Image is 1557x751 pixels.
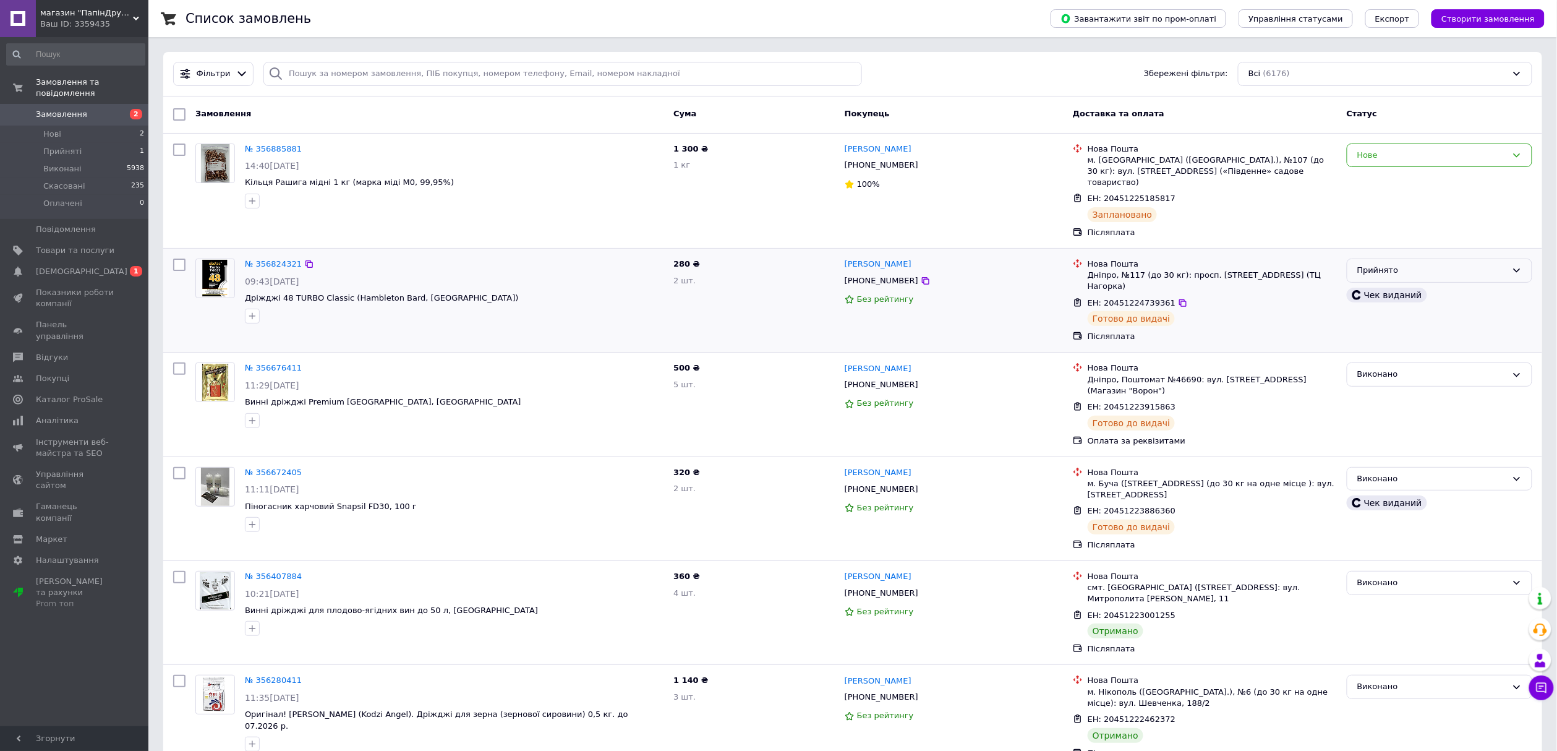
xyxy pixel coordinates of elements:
div: Нова Пошта [1088,467,1337,478]
span: Маркет [36,534,67,545]
div: м. Нікополь ([GEOGRAPHIC_DATA].), №6 (до 30 кг на одне місце): вул. Шевченка, 188/2 [1088,687,1337,709]
span: ЕН: 20451223886360 [1088,506,1175,515]
div: м. Буча ([STREET_ADDRESS] (до 30 кг на одне місце ): вул. [STREET_ADDRESS] [1088,478,1337,500]
button: Завантажити звіт по пром-оплаті [1051,9,1226,28]
span: Всі [1248,68,1261,80]
span: 1 140 ₴ [673,676,708,685]
span: 360 ₴ [673,572,700,581]
a: № 356407884 [245,572,302,581]
button: Управління статусами [1239,9,1353,28]
div: Виконано [1357,680,1507,693]
div: Prom топ [36,598,114,609]
span: Оплачені [43,198,82,209]
span: 11:11[DATE] [245,484,299,494]
a: Фото товару [195,675,235,715]
a: Фото товару [195,571,235,611]
span: Кільця Рашига мідні 1 кг (марка міді М0, 99,95%) [245,178,454,187]
a: Піногасник харчовий Snapsil FD30, 100 г [245,502,417,511]
a: [PERSON_NAME] [845,571,911,583]
span: [DEMOGRAPHIC_DATA] [36,266,127,277]
span: ЕН: 20451222462372 [1088,715,1175,724]
span: Аналітика [36,415,79,426]
span: 2 шт. [673,484,696,493]
span: Замовлення [195,109,251,118]
a: [PERSON_NAME] [845,259,911,270]
img: Фото товару [197,676,234,714]
span: ЕН: 20451224739361 [1088,298,1175,307]
span: 5 шт. [673,380,696,389]
div: [PHONE_NUMBER] [842,273,921,289]
div: [PHONE_NUMBER] [842,585,921,601]
span: Без рейтингу [857,607,914,616]
a: Фото товару [195,259,235,298]
span: 2 [130,109,142,119]
a: Оригінал! [PERSON_NAME] (Kodzi Angel). Дріжджі для зерна (зернової сировини) 0,5 кг. до 07.2026 р. [245,710,628,731]
div: Заплановано [1088,207,1158,222]
a: Фото товару [195,363,235,402]
span: 10:21[DATE] [245,589,299,599]
span: 235 [131,181,144,192]
a: [PERSON_NAME] [845,467,911,479]
span: Відгуки [36,352,68,363]
div: Чек виданий [1347,288,1427,303]
span: 320 ₴ [673,468,700,477]
img: Фото товару [201,468,230,506]
span: Cума [673,109,696,118]
div: Нова Пошта [1088,259,1337,270]
a: № 356280411 [245,676,302,685]
a: Створити замовлення [1419,14,1545,23]
span: Прийняті [43,146,82,157]
div: Прийнято [1357,264,1507,277]
button: Експорт [1365,9,1420,28]
span: 100% [857,179,880,189]
img: Фото товару [201,144,230,182]
a: Фото товару [195,467,235,507]
div: Виконано [1357,577,1507,590]
div: Готово до видачі [1088,520,1175,534]
a: Фото товару [195,144,235,183]
span: Завантажити звіт по пром-оплаті [1060,13,1216,24]
button: Чат з покупцем [1529,676,1554,700]
a: Винні дріжджі Premium [GEOGRAPHIC_DATA], [GEOGRAPHIC_DATA] [245,397,521,406]
div: [PHONE_NUMBER] [842,377,921,393]
div: Післяплата [1088,643,1337,654]
span: 2 шт. [673,276,696,285]
span: Гаманець компанії [36,501,114,523]
div: смт. [GEOGRAPHIC_DATA] ([STREET_ADDRESS]: вул. Митрополита [PERSON_NAME], 11 [1088,582,1337,604]
span: Дріжджі 48 TURBO Classic (Hambleton Bard, [GEOGRAPHIC_DATA]) [245,293,519,303]
div: Дніпро, Поштомат №46690: вул. [STREET_ADDRESS] (Магазин "Ворон") [1088,374,1337,397]
a: [PERSON_NAME] [845,363,911,375]
a: № 356672405 [245,468,302,477]
div: Післяплата [1088,227,1337,238]
span: 1 [130,266,142,277]
div: Чек виданий [1347,496,1427,510]
span: Експорт [1375,14,1410,24]
span: ЕН: 20451223001255 [1088,611,1175,620]
span: Без рейтингу [857,398,914,408]
a: № 356885881 [245,144,302,153]
div: Виконано [1357,368,1507,381]
span: 11:35[DATE] [245,693,299,703]
div: Отримано [1088,624,1143,638]
span: Нові [43,129,61,140]
h1: Список замовлень [186,11,311,26]
span: Каталог ProSale [36,394,103,405]
span: Управління статусами [1248,14,1343,24]
span: 280 ₴ [673,259,700,268]
span: Замовлення та повідомлення [36,77,148,99]
span: Покупець [845,109,890,118]
span: (6176) [1263,69,1290,78]
span: 500 ₴ [673,363,700,372]
span: ЕН: 20451223915863 [1088,402,1175,411]
div: [PHONE_NUMBER] [842,689,921,705]
img: Фото товару [199,572,231,610]
span: Панель управління [36,319,114,341]
div: Готово до видачі [1088,311,1175,326]
span: 3 шт. [673,692,696,702]
div: Оплата за реквізитами [1088,436,1337,447]
span: Повідомлення [36,224,96,235]
span: Без рейтингу [857,294,914,304]
span: Замовлення [36,109,87,120]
